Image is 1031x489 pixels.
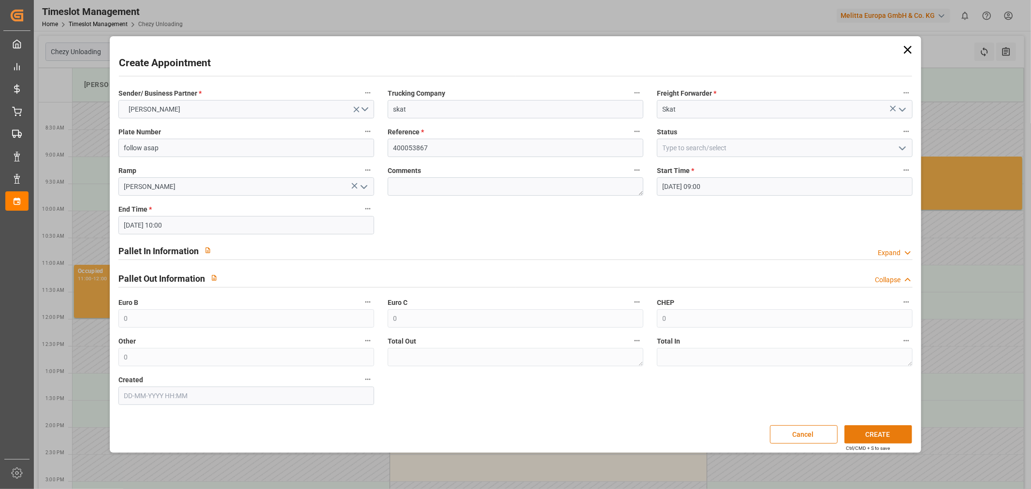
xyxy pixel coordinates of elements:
button: open menu [118,100,374,118]
input: Type to search/select [118,177,374,196]
span: Created [118,375,143,385]
button: Euro B [362,296,374,308]
button: Reference * [631,125,643,138]
button: Total In [900,334,913,347]
button: End Time * [362,202,374,215]
input: Type to search/select [657,139,913,157]
button: open menu [895,141,909,156]
div: Expand [878,248,900,258]
span: Freight Forwarder [657,88,716,99]
input: DD-MM-YYYY HH:MM [657,177,913,196]
span: Total Out [388,336,416,346]
span: Other [118,336,136,346]
span: Status [657,127,677,137]
button: open menu [895,102,909,117]
button: Trucking Company [631,86,643,99]
button: Sender/ Business Partner * [362,86,374,99]
button: Euro C [631,296,643,308]
h2: Create Appointment [119,56,211,71]
button: Status [900,125,913,138]
button: open menu [356,179,370,194]
span: Trucking Company [388,88,445,99]
button: Ramp [362,164,374,176]
div: Ctrl/CMD + S to save [846,445,890,452]
button: CREATE [844,425,912,444]
span: Euro B [118,298,138,308]
span: CHEP [657,298,674,308]
input: DD-MM-YYYY HH:MM [118,216,374,234]
button: Cancel [770,425,838,444]
span: [PERSON_NAME] [124,104,185,115]
button: Total Out [631,334,643,347]
span: Ramp [118,166,136,176]
h2: Pallet Out Information [118,272,205,285]
span: Comments [388,166,421,176]
button: CHEP [900,296,913,308]
h2: Pallet In Information [118,244,199,258]
button: Created [362,373,374,386]
button: Plate Number [362,125,374,138]
button: Start Time * [900,164,913,176]
span: Start Time [657,166,694,176]
button: Comments [631,164,643,176]
button: View description [199,241,217,259]
button: Other [362,334,374,347]
span: Sender/ Business Partner [118,88,202,99]
span: Reference [388,127,424,137]
button: View description [205,269,223,287]
div: Collapse [875,275,900,285]
span: Plate Number [118,127,161,137]
span: Total In [657,336,680,346]
input: DD-MM-YYYY HH:MM [118,387,374,405]
span: Euro C [388,298,407,308]
button: Freight Forwarder * [900,86,913,99]
span: End Time [118,204,152,215]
